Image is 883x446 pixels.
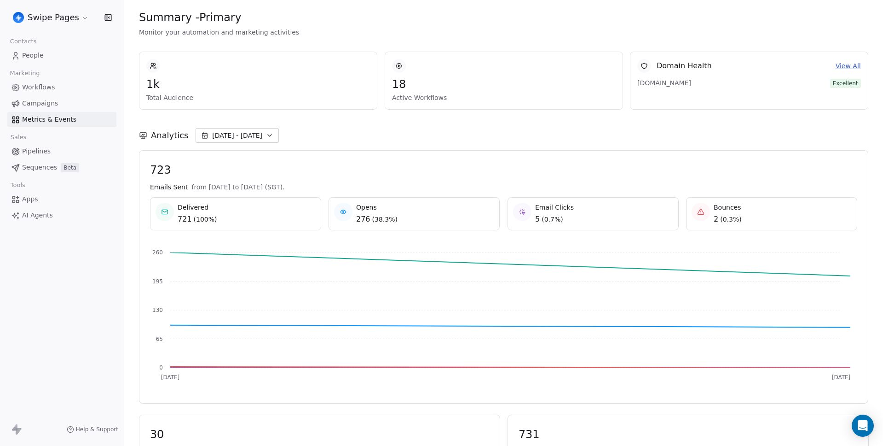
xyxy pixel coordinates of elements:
span: Sales [6,130,30,144]
span: 1k [146,77,370,91]
span: Help & Support [76,426,118,433]
span: 5 [535,214,540,225]
span: 30 [150,428,489,441]
span: Contacts [6,35,40,48]
span: ( 38.3% ) [372,215,398,224]
span: Campaigns [22,99,58,108]
span: Delivered [178,203,217,212]
span: Active Workflows [392,93,616,102]
span: Excellent [830,79,861,88]
span: 2 [714,214,718,225]
span: ( 100% ) [194,215,217,224]
span: Domain Health [657,60,712,71]
span: Opens [356,203,398,212]
span: Summary - Primary [139,11,242,24]
span: People [22,51,44,60]
a: Apps [7,192,116,207]
a: Workflows [7,80,116,95]
span: Monitor your automation and marketing activities [139,28,868,37]
span: 731 [519,428,858,441]
span: Metrics & Events [22,115,76,124]
a: Campaigns [7,96,116,111]
span: Bounces [714,203,742,212]
span: 18 [392,77,616,91]
span: Email Clicks [535,203,574,212]
tspan: 195 [152,278,163,285]
span: 723 [150,163,857,177]
span: from [DATE] to [DATE] (SGT). [191,182,284,192]
img: user_01J93QE9VH11XXZQZDP4TWZEES.jpg [13,12,24,23]
span: 721 [178,214,192,225]
span: Apps [22,194,38,204]
span: Beta [61,163,79,172]
span: Pipelines [22,147,51,156]
span: ( 0.7% ) [542,215,563,224]
div: Open Intercom Messenger [852,415,874,437]
span: Workflows [22,82,55,92]
button: [DATE] - [DATE] [196,128,279,143]
span: Total Audience [146,93,370,102]
tspan: 65 [156,336,163,342]
span: Marketing [6,66,44,80]
tspan: 130 [152,307,163,313]
tspan: 0 [159,364,163,371]
span: [DATE] - [DATE] [212,131,262,140]
a: AI Agents [7,208,116,223]
a: Pipelines [7,144,116,159]
span: Analytics [151,129,188,141]
span: [DOMAIN_NAME] [637,78,702,88]
span: Sequences [22,163,57,172]
span: 276 [356,214,370,225]
span: Emails Sent [150,182,188,192]
a: Help & Support [67,426,118,433]
a: View All [836,61,861,71]
button: Swipe Pages [11,10,91,25]
span: AI Agents [22,211,53,220]
span: Swipe Pages [28,12,79,23]
a: People [7,48,116,63]
a: SequencesBeta [7,160,116,175]
tspan: [DATE] [832,374,851,381]
tspan: [DATE] [161,374,180,381]
span: Tools [6,178,29,192]
a: Metrics & Events [7,112,116,127]
span: ( 0.3% ) [720,215,742,224]
tspan: 260 [152,249,163,256]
